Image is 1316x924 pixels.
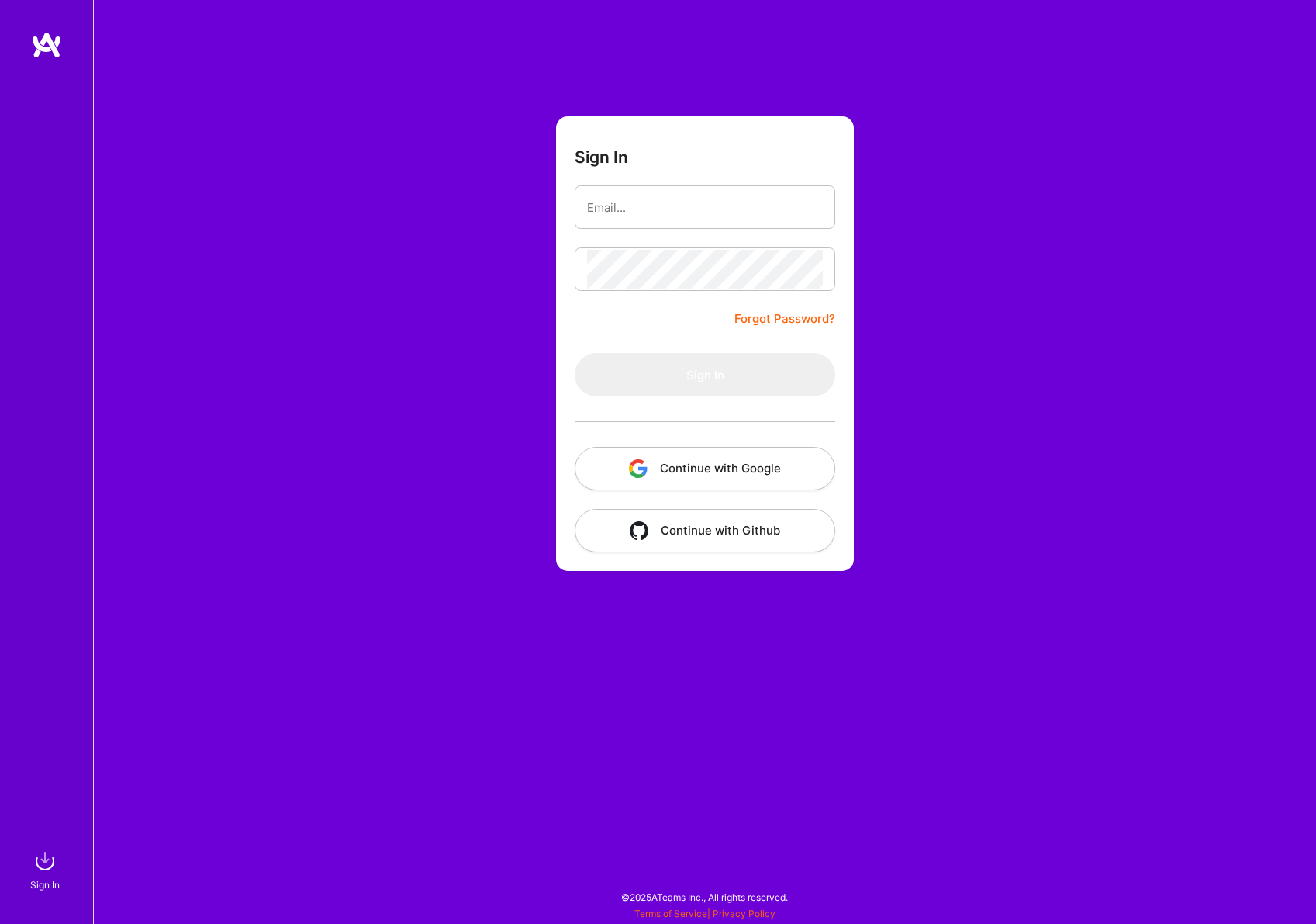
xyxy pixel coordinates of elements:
a: Forgot Password? [734,310,835,328]
a: Privacy Policy [713,908,775,919]
button: Continue with Github [575,509,835,552]
img: sign in [29,846,60,877]
img: icon [629,459,648,478]
button: Sign In [575,353,835,396]
button: Continue with Google [575,447,835,490]
div: © 2025 ATeams Inc., All rights reserved. [93,877,1316,916]
h3: Sign In [575,147,628,167]
a: Terms of Service [634,908,707,919]
a: sign inSign In [33,846,60,893]
img: logo [31,31,62,59]
input: Email... [587,188,823,227]
img: icon [630,521,648,540]
div: Sign In [30,877,60,893]
span: | [634,908,775,919]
